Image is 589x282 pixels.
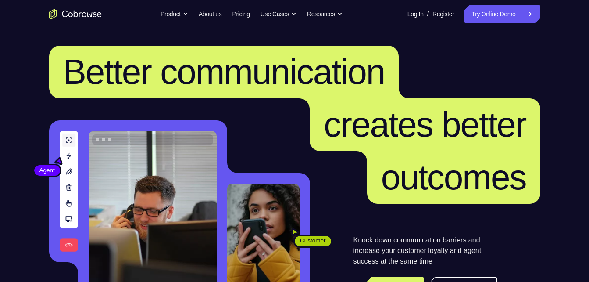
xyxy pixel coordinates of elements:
[381,158,526,197] span: outcomes
[407,5,424,23] a: Log In
[432,5,454,23] a: Register
[307,5,343,23] button: Resources
[464,5,540,23] a: Try Online Demo
[161,5,188,23] button: Product
[324,105,526,144] span: creates better
[49,9,102,19] a: Go to the home page
[63,52,385,91] span: Better communication
[232,5,250,23] a: Pricing
[427,9,429,19] span: /
[353,235,497,267] p: Knock down communication barriers and increase your customer loyalty and agent success at the sam...
[199,5,221,23] a: About us
[261,5,296,23] button: Use Cases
